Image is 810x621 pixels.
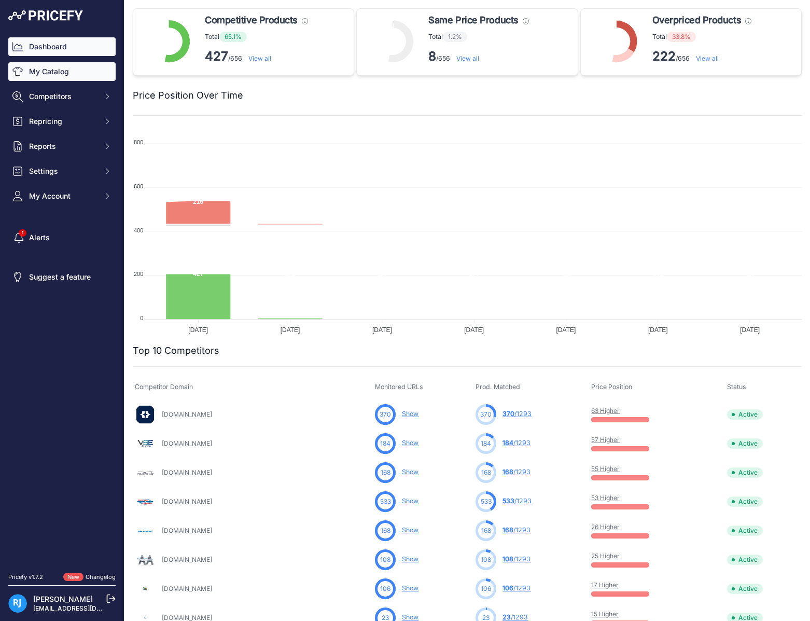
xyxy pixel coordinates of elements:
[727,409,763,420] span: Active
[727,496,763,507] span: Active
[591,383,632,391] span: Price Position
[380,439,390,448] span: 184
[205,49,228,64] strong: 427
[219,32,247,42] span: 65.1%
[667,32,696,42] span: 33.8%
[740,326,760,334] tspan: [DATE]
[380,555,390,564] span: 108
[162,410,212,418] a: [DOMAIN_NAME]
[380,497,391,506] span: 533
[591,581,619,589] a: 17 Higher
[248,54,271,62] a: View all
[696,54,719,62] a: View all
[502,526,513,534] span: 168
[652,13,741,27] span: Overpriced Products
[8,87,116,106] button: Competitors
[481,555,491,564] span: 108
[205,32,308,42] p: Total
[591,494,620,502] a: 53 Higher
[135,383,193,391] span: Competitor Domain
[8,37,116,560] nav: Sidebar
[502,584,513,592] span: 106
[8,162,116,181] button: Settings
[134,271,143,277] tspan: 200
[648,326,668,334] tspan: [DATE]
[591,610,619,618] a: 15 Higher
[402,613,418,621] a: Show
[381,526,390,535] span: 168
[140,315,143,321] tspan: 0
[372,326,392,334] tspan: [DATE]
[133,343,219,358] h2: Top 10 Competitors
[8,62,116,81] a: My Catalog
[502,497,514,505] span: 533
[29,141,97,151] span: Reports
[591,436,620,444] a: 57 Higher
[205,48,308,65] p: /656
[502,613,511,621] span: 23
[502,584,530,592] a: 106/1293
[476,383,520,391] span: Prod. Matched
[380,410,391,419] span: 370
[162,585,212,592] a: [DOMAIN_NAME]
[63,573,83,582] span: New
[402,468,418,476] a: Show
[134,139,143,145] tspan: 800
[29,91,97,102] span: Competitors
[502,468,513,476] span: 168
[481,439,491,448] span: 184
[727,526,763,536] span: Active
[591,552,620,560] a: 25 Higher
[481,468,491,477] span: 168
[556,326,576,334] tspan: [DATE]
[33,604,142,612] a: [EMAIL_ADDRESS][DOMAIN_NAME]
[402,439,418,447] a: Show
[502,526,530,534] a: 168/1293
[133,88,243,103] h2: Price Position Over Time
[8,10,83,21] img: Pricefy Logo
[591,523,620,531] a: 26 Higher
[481,584,491,594] span: 106
[8,573,43,582] div: Pricefy v1.7.2
[502,439,530,447] a: 184/1293
[134,227,143,233] tspan: 400
[464,326,484,334] tspan: [DATE]
[456,54,479,62] a: View all
[281,326,300,334] tspan: [DATE]
[428,49,436,64] strong: 8
[8,137,116,156] button: Reports
[402,555,418,563] a: Show
[402,410,418,418] a: Show
[502,497,532,505] a: 533/1293
[502,410,532,418] a: 370/1293
[652,48,751,65] p: /656
[502,555,513,563] span: 108
[428,48,528,65] p: /656
[502,613,528,621] a: 23/1293
[727,584,763,594] span: Active
[481,497,492,506] span: 533
[402,584,418,592] a: Show
[502,410,514,418] span: 370
[8,228,116,247] a: Alerts
[381,468,390,477] span: 168
[480,410,492,419] span: 370
[188,326,208,334] tspan: [DATE]
[727,383,746,391] span: Status
[380,584,390,594] span: 106
[8,268,116,286] a: Suggest a feature
[86,573,116,581] a: Changelog
[481,526,491,535] span: 168
[727,467,763,478] span: Active
[428,13,518,27] span: Same Price Products
[162,556,212,563] a: [DOMAIN_NAME]
[727,438,763,449] span: Active
[134,183,143,189] tspan: 600
[8,37,116,56] a: Dashboard
[8,187,116,205] button: My Account
[591,407,620,415] a: 63 Higher
[33,595,93,603] a: [PERSON_NAME]
[591,465,620,473] a: 55 Higher
[162,527,212,534] a: [DOMAIN_NAME]
[162,498,212,505] a: [DOMAIN_NAME]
